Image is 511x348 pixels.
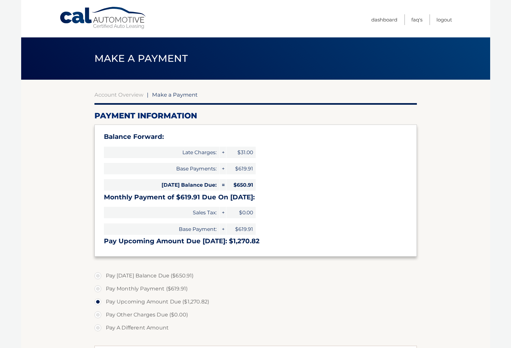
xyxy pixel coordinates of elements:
span: $31.00 [226,147,256,158]
span: = [220,179,226,191]
label: Pay Upcoming Amount Due ($1,270.82) [94,295,417,308]
span: Base Payments: [104,163,219,174]
span: + [220,163,226,174]
h2: Payment Information [94,111,417,121]
a: Account Overview [94,91,143,98]
h3: Monthly Payment of $619.91 Due On [DATE]: [104,193,407,201]
a: Logout [436,14,452,25]
a: Cal Automotive [59,7,147,30]
span: [DATE] Balance Due: [104,179,219,191]
label: Pay A Different Amount [94,321,417,334]
span: + [220,207,226,218]
span: Base Payment: [104,223,219,235]
span: + [220,223,226,235]
span: Make a Payment [94,52,188,64]
span: $619.91 [226,163,256,174]
span: Sales Tax: [104,207,219,218]
span: $650.91 [226,179,256,191]
a: FAQ's [411,14,422,25]
label: Pay Other Charges Due ($0.00) [94,308,417,321]
span: | [147,91,149,98]
a: Dashboard [371,14,397,25]
span: $619.91 [226,223,256,235]
label: Pay [DATE] Balance Due ($650.91) [94,269,417,282]
span: Late Charges: [104,147,219,158]
label: Pay Monthly Payment ($619.91) [94,282,417,295]
span: Make a Payment [152,91,198,98]
span: + [220,147,226,158]
h3: Pay Upcoming Amount Due [DATE]: $1,270.82 [104,237,407,245]
span: $0.00 [226,207,256,218]
h3: Balance Forward: [104,133,407,141]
